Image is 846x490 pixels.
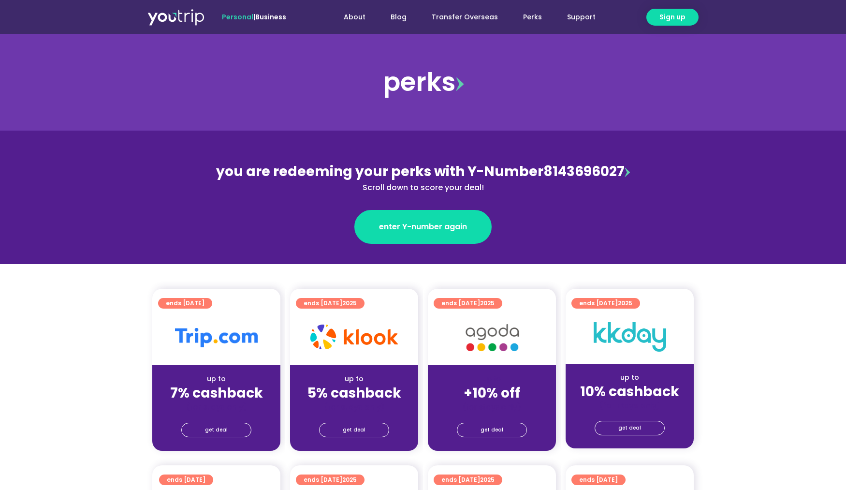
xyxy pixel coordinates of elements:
a: Transfer Overseas [419,8,511,26]
strong: 10% cashback [580,382,679,401]
a: enter Y-number again [354,210,492,244]
span: ends [DATE] [166,298,204,309]
strong: 5% cashback [307,384,401,402]
span: 2025 [342,299,357,307]
a: Blog [378,8,419,26]
div: up to [298,374,410,384]
a: Perks [511,8,554,26]
span: ends [DATE] [441,475,495,485]
div: (for stays only) [573,401,686,411]
a: get deal [181,423,251,437]
span: Personal [222,12,253,22]
a: ends [DATE] [158,298,212,309]
a: Sign up [646,9,699,26]
a: ends [DATE]2025 [434,298,502,309]
span: ends [DATE] [579,475,618,485]
div: Scroll down to score your deal! [213,182,633,193]
a: ends [DATE]2025 [296,298,365,309]
span: get deal [618,421,641,435]
span: | [222,12,286,22]
span: you are redeeming your perks with Y-Number [216,162,543,181]
div: (for stays only) [436,402,548,412]
a: Business [255,12,286,22]
a: ends [DATE] [571,475,626,485]
span: ends [DATE] [167,475,205,485]
span: ends [DATE] [304,298,357,309]
strong: +10% off [464,384,520,402]
div: 8143696027 [213,162,633,193]
div: (for stays only) [160,402,273,412]
a: ends [DATE]2025 [571,298,640,309]
a: ends [DATE]2025 [296,475,365,485]
nav: Menu [312,8,608,26]
div: (for stays only) [298,402,410,412]
a: ends [DATE] [159,475,213,485]
span: 2025 [480,299,495,307]
span: get deal [205,423,228,437]
a: get deal [595,421,665,435]
a: About [331,8,378,26]
span: Sign up [659,12,686,22]
span: enter Y-number again [379,221,467,233]
span: get deal [343,423,365,437]
strong: 7% cashback [170,384,263,402]
a: get deal [319,423,389,437]
span: 2025 [480,475,495,484]
span: get deal [481,423,503,437]
span: ends [DATE] [441,298,495,309]
div: up to [573,372,686,383]
span: ends [DATE] [304,475,357,485]
a: get deal [457,423,527,437]
span: ends [DATE] [579,298,632,309]
span: 2025 [618,299,632,307]
span: up to [483,374,501,384]
div: up to [160,374,273,384]
a: ends [DATE]2025 [434,475,502,485]
a: Support [554,8,608,26]
span: 2025 [342,475,357,484]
